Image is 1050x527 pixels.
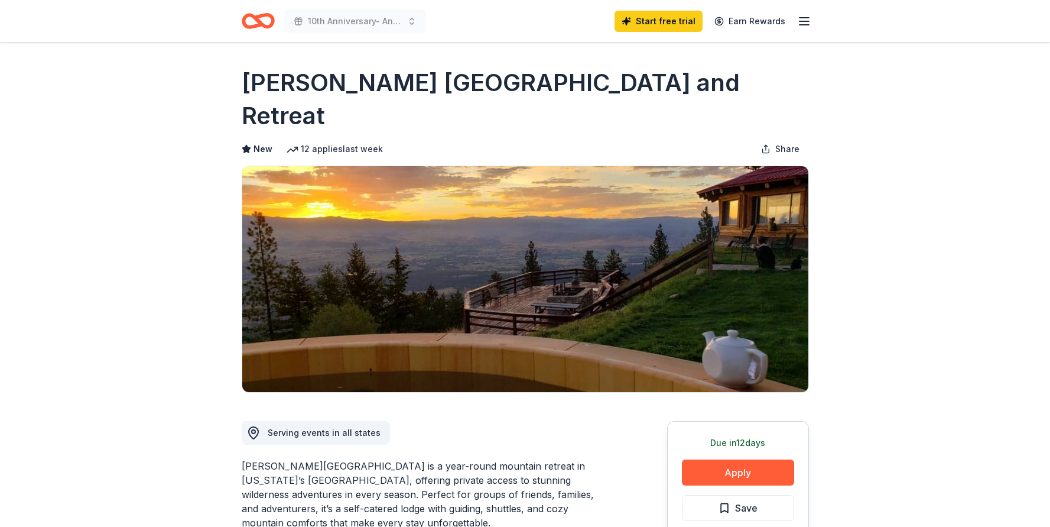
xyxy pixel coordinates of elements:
span: New [253,142,272,156]
a: Earn Rewards [707,11,792,32]
div: Due in 12 days [682,436,794,450]
span: Share [775,142,799,156]
button: Share [752,137,809,161]
a: Start free trial [615,11,703,32]
span: Serving events in all states [268,428,381,438]
button: 10th Anniversary- An Evening of Magic [284,9,426,33]
h1: [PERSON_NAME] [GEOGRAPHIC_DATA] and Retreat [242,66,809,132]
a: Home [242,7,275,35]
button: Save [682,495,794,521]
img: Image for Downing Mountain Lodge and Retreat [242,166,808,392]
div: 12 applies last week [287,142,383,156]
span: Save [735,500,758,516]
button: Apply [682,460,794,486]
span: 10th Anniversary- An Evening of Magic [308,14,402,28]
